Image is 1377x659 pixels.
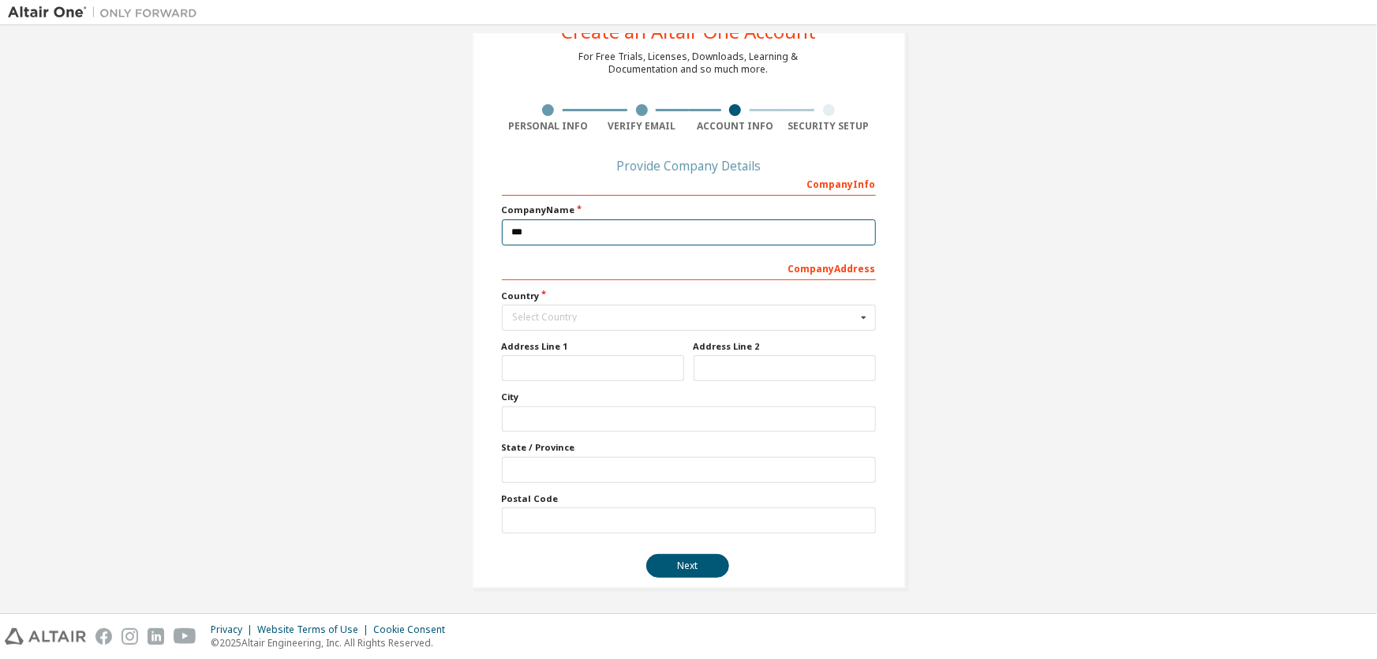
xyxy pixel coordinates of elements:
p: © 2025 Altair Engineering, Inc. All Rights Reserved. [211,636,455,650]
div: Company Address [502,255,876,280]
label: Company Name [502,204,876,216]
button: Next [646,554,729,578]
div: Create an Altair One Account [561,22,816,41]
img: altair_logo.svg [5,628,86,645]
label: City [502,391,876,403]
label: Address Line 2 [694,340,876,353]
div: Website Terms of Use [257,623,373,636]
div: For Free Trials, Licenses, Downloads, Learning & Documentation and so much more. [579,51,799,76]
div: Privacy [211,623,257,636]
label: Postal Code [502,492,876,505]
img: instagram.svg [122,628,138,645]
img: facebook.svg [95,628,112,645]
label: Country [502,290,876,302]
div: Select Country [513,313,856,322]
div: Security Setup [782,120,876,133]
div: Verify Email [595,120,689,133]
img: linkedin.svg [148,628,164,645]
div: Account Info [689,120,783,133]
label: State / Province [502,441,876,454]
img: youtube.svg [174,628,196,645]
img: Altair One [8,5,205,21]
div: Company Info [502,170,876,196]
div: Personal Info [502,120,596,133]
div: Cookie Consent [373,623,455,636]
div: Provide Company Details [502,161,876,170]
label: Address Line 1 [502,340,684,353]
